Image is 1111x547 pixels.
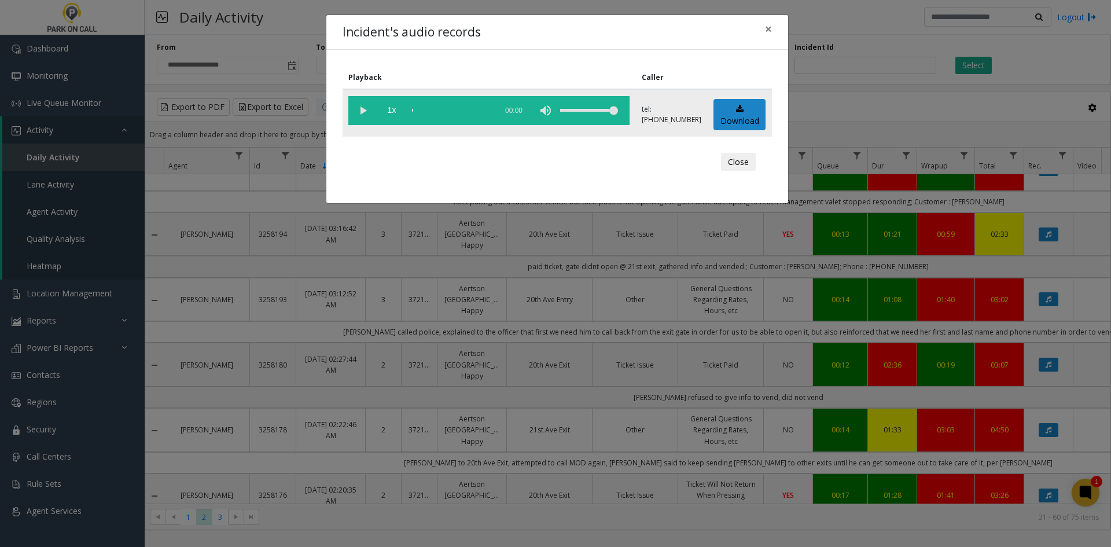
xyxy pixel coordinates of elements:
th: Caller [636,66,708,89]
span: × [765,21,772,37]
p: tel:[PHONE_NUMBER] [642,104,701,125]
th: Playback [343,66,636,89]
button: Close [721,153,756,171]
span: playback speed button [377,96,406,125]
a: Download [713,99,766,131]
div: scrub bar [412,96,491,125]
div: volume level [560,96,618,125]
h4: Incident's audio records [343,23,481,42]
button: Close [757,15,780,43]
